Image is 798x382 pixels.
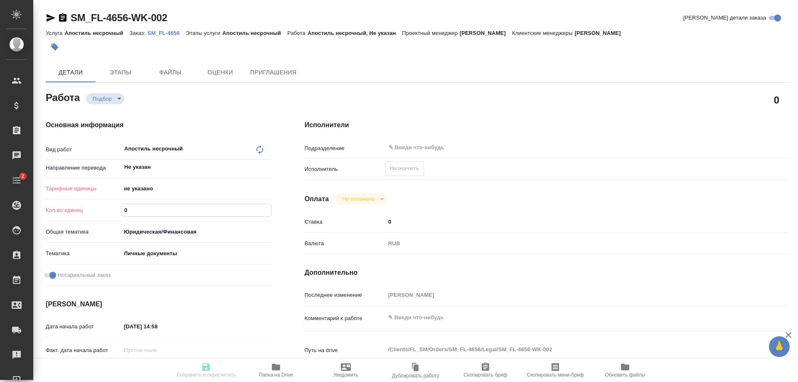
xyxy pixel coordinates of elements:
a: SM_FL-4656 [148,29,186,36]
button: 🙏 [769,336,790,357]
span: Оценки [200,67,240,78]
p: Тарифные единицы [46,185,121,193]
button: Open [744,147,746,148]
span: 2 [16,172,29,180]
p: [PERSON_NAME] [575,30,627,36]
p: Услуга [46,30,64,36]
input: ✎ Введи что-нибудь [385,216,749,228]
input: ✎ Введи что-нибудь [121,204,271,216]
textarea: /Clients/FL_SM/Orders/SM_FL-4656/Legal/SM_FL-4656-WK-002 [385,343,749,357]
h4: Дополнительно [305,268,789,278]
p: Валюта [305,239,385,248]
span: Уведомить [333,372,358,378]
p: Тематика [46,249,121,258]
span: Файлы [150,67,190,78]
p: Ставка [305,218,385,226]
h2: 0 [774,93,779,107]
p: Работа [287,30,308,36]
span: Дублировать работу [392,373,439,379]
button: Обновить файлы [590,359,660,382]
span: Папка на Drive [259,372,293,378]
p: Подразделение [305,144,385,153]
span: Скопировать мини-бриф [527,372,584,378]
p: Дата начала работ [46,323,121,331]
button: Подбор [90,95,114,102]
p: Факт. дата начала работ [46,346,121,355]
p: Направление перевода [46,164,121,172]
div: Личные документы [121,246,271,261]
input: ✎ Введи что-нибудь [121,320,194,333]
a: SM_FL-4656-WK-002 [71,12,167,23]
div: RUB [385,237,749,251]
p: SM_FL-4656 [148,30,186,36]
span: Нотариальный заказ [58,271,111,279]
h4: Исполнители [305,120,789,130]
p: Клиентские менеджеры [512,30,575,36]
p: Апостиль несрочный [64,30,129,36]
input: Пустое поле [385,289,749,301]
p: Заказ: [130,30,148,36]
h4: [PERSON_NAME] [46,299,271,309]
h4: Оплата [305,194,329,204]
button: Скопировать бриф [451,359,520,382]
p: Путь на drive [305,346,385,355]
p: Апостиль несрочный [222,30,287,36]
button: Уведомить [311,359,381,382]
span: Скопировать бриф [463,372,507,378]
button: Не оплачена [340,195,377,202]
span: 🙏 [772,338,786,355]
button: Скопировать мини-бриф [520,359,590,382]
h4: Основная информация [46,120,271,130]
p: Исполнитель [305,165,385,173]
div: Подбор [335,193,387,205]
a: 2 [2,170,31,191]
h2: Работа [46,89,80,104]
div: Юридическая/Финансовая [121,225,271,239]
button: Папка на Drive [241,359,311,382]
p: Кол-во единиц [46,206,121,214]
p: Комментарий к работе [305,314,385,323]
p: Апостиль несрочный, Не указан [308,30,402,36]
span: Приглашения [250,67,297,78]
span: [PERSON_NAME] детали заказа [683,14,766,22]
p: Вид работ [46,145,121,154]
button: Дублировать работу [381,359,451,382]
p: Общая тематика [46,228,121,236]
p: Этапы услуги [186,30,222,36]
div: не указано [121,182,271,196]
span: Сохранить и пересчитать [177,372,236,378]
span: Детали [51,67,91,78]
span: Этапы [101,67,140,78]
button: Скопировать ссылку для ЯМессенджера [46,13,56,23]
p: Проектный менеджер [402,30,460,36]
button: Open [267,166,268,168]
button: Добавить тэг [46,38,64,56]
div: Подбор [86,93,124,104]
button: Сохранить и пересчитать [171,359,241,382]
p: Последнее изменение [305,291,385,299]
button: Скопировать ссылку [58,13,68,23]
input: Пустое поле [121,344,194,356]
span: Обновить файлы [605,372,645,378]
p: [PERSON_NAME] [460,30,512,36]
input: ✎ Введи что-нибудь [388,143,718,153]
